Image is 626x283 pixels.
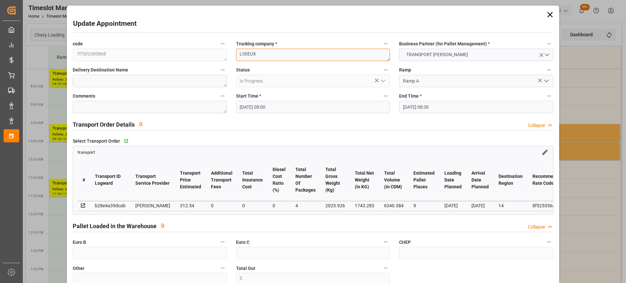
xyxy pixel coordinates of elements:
[399,40,490,47] span: Business Partner (for Pallet Management)
[206,159,237,201] th: Additional Transport Fees
[218,66,227,74] button: Delivery Destination Name
[381,238,390,246] button: Euro C
[130,159,175,201] th: Transport Service Provider
[73,265,84,272] span: Other
[494,159,528,201] th: Destination Region
[528,224,545,230] div: Collapse
[320,159,350,201] th: Total Gross Weight (Kg)
[78,150,95,155] span: transport
[291,159,320,201] th: Total Number Of Packages
[242,202,263,210] div: 0
[236,40,277,47] span: Trucking company
[135,202,170,210] div: [PERSON_NAME]
[545,66,553,74] button: Ramp
[73,239,86,246] span: Euro B
[273,202,286,210] div: 0
[403,51,471,58] span: TRANSPORT [PERSON_NAME]
[218,92,227,100] button: Comments
[381,92,390,100] button: Start Time *
[236,49,390,61] textarea: LISIEUX
[325,202,345,210] div: 2025.926
[236,67,250,73] span: Status
[73,222,156,230] h2: Pallet Loaded in the Warehouse
[236,75,390,87] input: Type to search/select
[378,76,388,86] button: open menu
[73,93,95,100] span: Comments
[444,202,462,210] div: [DATE]
[384,202,404,210] div: 6340.384
[73,40,83,47] span: code
[218,39,227,48] button: code
[399,101,553,113] input: DD-MM-YYYY HH:MM
[381,66,390,74] button: Status
[175,159,206,201] th: Transport Price Estimated
[399,75,553,87] input: Type to search/select
[295,202,316,210] div: 4
[350,159,379,201] th: Total Net Weight (in KG)
[135,118,147,130] button: View description
[399,93,422,100] span: End Time
[409,159,440,201] th: Estimated Pallet Places
[399,239,411,246] span: CHEP
[399,67,411,73] span: Ramp
[236,265,255,272] span: Total Out
[467,159,494,201] th: Arrival Date Planned
[211,202,232,210] div: 0
[78,159,90,201] th: #
[355,202,374,210] div: 1743.283
[471,202,489,210] div: [DATE]
[218,238,227,246] button: Euro B
[237,159,268,201] th: Total Insurance Cost
[73,120,135,129] h2: Transport Order Details
[541,76,551,86] button: open menu
[180,202,201,210] div: 312.54
[156,219,169,232] button: View description
[73,67,128,73] span: Delivery Destination Name
[545,238,553,246] button: CHEP
[528,122,545,129] div: Collapse
[78,149,95,154] a: transport
[236,101,390,113] input: DD-MM-YYYY HH:MM
[73,49,227,61] textarea: 7f7bf2300868
[95,202,126,210] div: b28e4a39dcab
[236,93,261,100] span: Start Time
[499,202,523,210] div: 14
[73,19,137,29] h2: Update Appointment
[73,138,120,145] span: Select Transport Order
[236,239,249,246] span: Euro C
[90,159,130,201] th: Transport ID Logward
[218,264,227,272] button: Other
[545,39,553,48] button: Business Partner (for Pallet Management) *
[545,92,553,100] button: End Time *
[381,264,390,272] button: Total Out
[399,49,553,61] button: open menu
[532,202,564,210] div: 8f525356af3e
[268,159,291,201] th: Diesel Cost Ratio (%)
[413,202,435,210] div: 9
[381,39,390,48] button: Trucking company *
[528,159,569,201] th: Recommended Rate Code
[379,159,409,201] th: Total Volume (in CDM)
[440,159,467,201] th: Loading Date Planned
